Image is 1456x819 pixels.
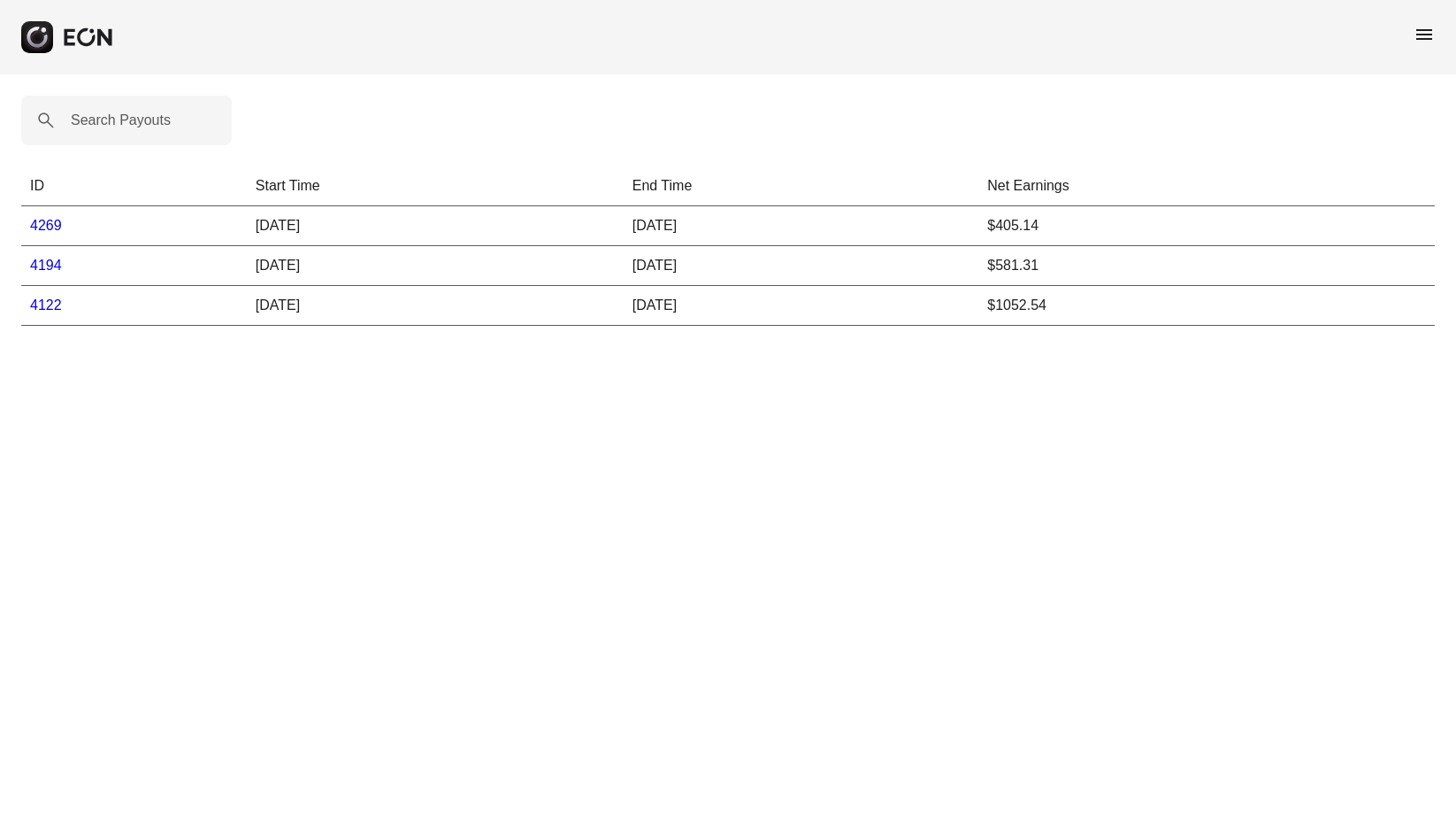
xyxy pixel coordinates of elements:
[71,110,171,131] label: Search Payouts
[247,246,624,286] td: [DATE]
[30,218,62,233] a: 4269
[247,206,624,246] td: [DATE]
[624,286,979,326] td: [DATE]
[624,206,979,246] td: [DATE]
[978,286,1435,326] td: $1052.54
[247,286,624,326] td: [DATE]
[1414,24,1435,45] span: menu
[978,206,1435,246] td: $405.14
[30,297,62,313] a: 4122
[30,258,62,273] a: 4194
[247,166,624,206] th: Start Time
[21,166,247,206] th: ID
[978,166,1435,206] th: Net Earnings
[624,246,979,286] td: [DATE]
[624,166,979,206] th: End Time
[978,246,1435,286] td: $581.31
